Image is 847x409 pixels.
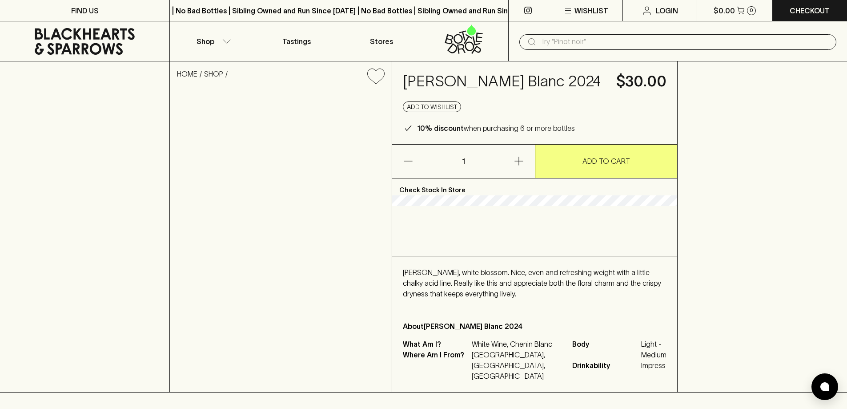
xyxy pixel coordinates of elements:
span: Impress [641,360,666,371]
p: ADD TO CART [582,156,630,166]
span: Body [572,339,639,360]
p: White Wine, Chenin Blanc [472,339,562,349]
button: Add to wishlist [364,65,388,88]
button: Add to wishlist [403,101,461,112]
p: Wishlist [574,5,608,16]
p: $0.00 [714,5,735,16]
p: Login [656,5,678,16]
img: 41779.png [170,91,392,392]
a: HOME [177,70,197,78]
p: FIND US [71,5,99,16]
a: Stores [339,21,424,61]
h4: [PERSON_NAME] Blanc 2024 [403,72,606,91]
span: [PERSON_NAME], white blossom. Nice, even and refreshing weight with a little chalky acid line. Re... [403,268,661,298]
b: 10% discount [417,124,464,132]
input: Try "Pinot noir" [541,35,829,49]
span: Drinkability [572,360,639,371]
p: 0 [750,8,753,13]
p: Checkout [790,5,830,16]
p: Tastings [282,36,311,47]
span: Light - Medium [641,339,666,360]
p: About [PERSON_NAME] Blanc 2024 [403,321,666,332]
p: [GEOGRAPHIC_DATA], [GEOGRAPHIC_DATA], [GEOGRAPHIC_DATA] [472,349,562,381]
p: Check Stock In Store [392,178,677,195]
p: Stores [370,36,393,47]
p: Where Am I From? [403,349,470,381]
p: when purchasing 6 or more bottles [417,123,575,134]
a: Tastings [254,21,339,61]
p: Shop [197,36,214,47]
a: SHOP [204,70,223,78]
button: Shop [170,21,254,61]
button: ADD TO CART [535,145,678,178]
p: 1 [453,145,474,178]
p: What Am I? [403,339,470,349]
h4: $30.00 [616,72,666,91]
img: bubble-icon [820,382,829,391]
